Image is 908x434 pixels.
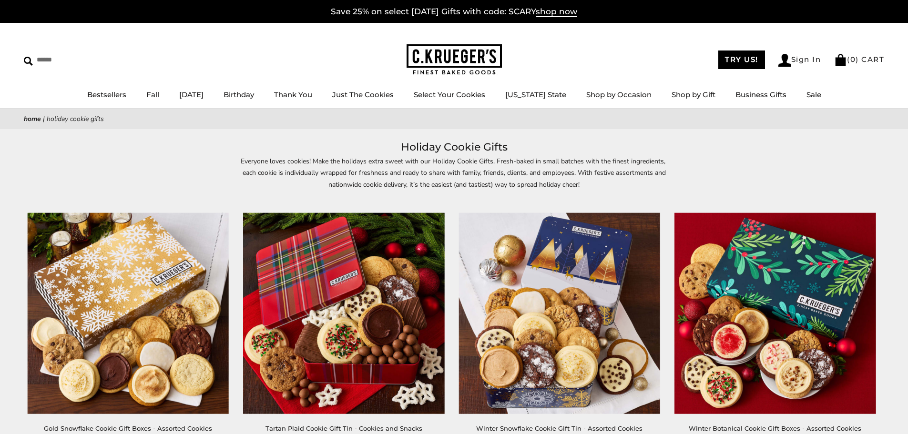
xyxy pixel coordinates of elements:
a: Save 25% on select [DATE] Gifts with code: SCARYshop now [331,7,577,17]
img: Account [778,54,791,67]
a: Birthday [224,90,254,99]
a: Home [24,114,41,123]
img: Search [24,57,33,66]
img: Bag [834,54,847,66]
img: Tartan Plaid Cookie Gift Tin - Cookies and Snacks [243,212,444,414]
p: Everyone loves cookies! Make the holidays extra sweet with our Holiday Cookie Gifts. Fresh-baked ... [235,156,673,203]
a: Shop by Gift [672,90,715,99]
span: 0 [850,55,856,64]
a: Select Your Cookies [414,90,485,99]
img: C.KRUEGER'S [407,44,502,75]
a: Winter Snowflake Cookie Gift Tin - Assorted Cookies [476,424,643,432]
a: Fall [146,90,159,99]
a: TRY US! [718,50,765,69]
a: (0) CART [834,55,884,64]
a: Bestsellers [87,90,126,99]
a: [DATE] [179,90,204,99]
img: Winter Snowflake Cookie Gift Tin - Assorted Cookies [459,212,660,414]
a: Sign In [778,54,821,67]
a: Business Gifts [735,90,786,99]
a: [US_STATE] State [505,90,566,99]
a: Winter Botanical Cookie Gift Boxes - Assorted Cookies [689,424,861,432]
h1: Holiday Cookie Gifts [38,139,870,156]
a: Thank You [274,90,312,99]
a: Tartan Plaid Cookie Gift Tin - Cookies and Snacks [265,424,422,432]
a: Just The Cookies [332,90,394,99]
img: Winter Botanical Cookie Gift Boxes - Assorted Cookies [674,212,876,414]
img: Gold Snowflake Cookie Gift Boxes - Assorted Cookies [28,212,229,414]
span: | [43,114,45,123]
input: Search [24,52,137,67]
a: Shop by Occasion [586,90,652,99]
nav: breadcrumbs [24,113,884,124]
span: Holiday Cookie Gifts [47,114,104,123]
a: Gold Snowflake Cookie Gift Boxes - Assorted Cookies [44,424,212,432]
span: shop now [536,7,577,17]
a: Sale [806,90,821,99]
